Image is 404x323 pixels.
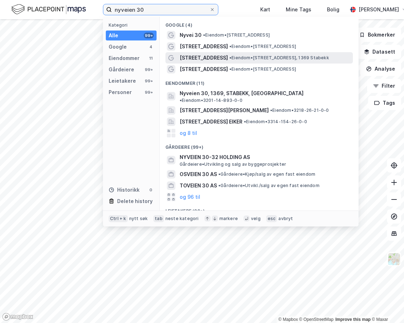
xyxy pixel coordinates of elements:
[109,43,127,51] div: Google
[260,5,270,14] div: Kart
[148,187,154,193] div: 0
[109,186,140,194] div: Historikk
[353,28,401,42] button: Bokmerker
[335,317,371,322] a: Improve this map
[278,317,298,322] a: Mapbox
[218,183,220,188] span: •
[229,66,296,72] span: Eiendom • [STREET_ADDRESS]
[180,31,202,39] span: Nyvei 30
[286,5,311,14] div: Mine Tags
[180,98,182,103] span: •
[368,289,404,323] div: Kontrollprogram for chat
[109,65,134,74] div: Gårdeiere
[203,32,270,38] span: Eiendom • [STREET_ADDRESS]
[180,65,228,73] span: [STREET_ADDRESS]
[359,5,399,14] div: [PERSON_NAME]
[229,44,296,49] span: Eiendom • [STREET_ADDRESS]
[229,55,329,61] span: Eiendom • [STREET_ADDRESS], 1369 Stabekk
[218,171,220,177] span: •
[229,66,231,72] span: •
[203,32,205,38] span: •
[360,62,401,76] button: Analyse
[251,216,261,221] div: velg
[218,171,315,177] span: Gårdeiere • Kjøp/salg av egen fast eiendom
[112,4,209,15] input: Søk på adresse, matrikkel, gårdeiere, leietakere eller personer
[270,108,272,113] span: •
[180,129,197,137] button: og 8 til
[278,216,293,221] div: avbryt
[160,139,359,152] div: Gårdeiere (99+)
[219,216,238,221] div: markere
[266,215,277,222] div: esc
[109,22,157,28] div: Kategori
[180,98,242,103] span: Eiendom • 3201-14-893-0-0
[180,54,228,62] span: [STREET_ADDRESS]
[144,33,154,38] div: 99+
[117,197,153,206] div: Delete history
[109,54,140,62] div: Eiendommer
[129,216,148,221] div: nytt søk
[218,183,320,188] span: Gårdeiere • Utvikl./salg av egen fast eiendom
[180,153,350,161] span: NYVEIEN 30-32 HOLDING AS
[160,75,359,88] div: Eiendommer (11)
[109,88,132,97] div: Personer
[148,55,154,61] div: 11
[180,181,217,190] span: TOVEIEN 30 AS
[180,42,228,51] span: [STREET_ADDRESS]
[109,215,128,222] div: Ctrl + k
[244,119,246,124] span: •
[180,193,200,201] button: og 96 til
[144,89,154,95] div: 99+
[160,17,359,29] div: Google (4)
[144,67,154,72] div: 99+
[327,5,339,14] div: Bolig
[180,170,217,179] span: OSVEIEN 30 AS
[180,89,304,98] span: Nyveien 30, 1369, STABEKK, [GEOGRAPHIC_DATA]
[165,216,199,221] div: neste kategori
[387,252,401,266] img: Z
[109,31,118,40] div: Alle
[144,78,154,84] div: 99+
[180,117,242,126] span: [STREET_ADDRESS] EIKER
[368,289,404,323] iframe: Chat Widget
[299,317,334,322] a: OpenStreetMap
[2,313,33,321] a: Mapbox homepage
[153,215,164,222] div: tab
[160,203,359,215] div: Leietakere (99+)
[180,106,269,115] span: [STREET_ADDRESS][PERSON_NAME]
[244,119,307,125] span: Eiendom • 3314-154-26-0-0
[229,44,231,49] span: •
[109,77,136,85] div: Leietakere
[367,79,401,93] button: Filter
[180,161,286,167] span: Gårdeiere • Utvikling og salg av byggeprosjekter
[229,55,231,60] span: •
[11,3,86,16] img: logo.f888ab2527a4732fd821a326f86c7f29.svg
[148,44,154,50] div: 4
[368,96,401,110] button: Tags
[358,45,401,59] button: Datasett
[270,108,329,113] span: Eiendom • 3218-26-21-0-0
